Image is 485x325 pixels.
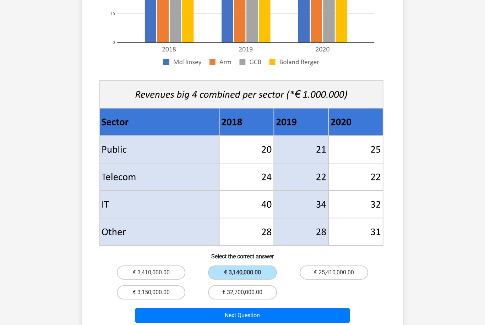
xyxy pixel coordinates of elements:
[208,265,277,280] label: € 3,140,000.00
[135,308,350,323] button: Next Question
[94,247,391,260] h6: Select the correct answer
[208,285,277,299] label: € 32,700,000.00
[300,265,368,280] label: € 25,410,000.00
[117,265,185,280] label: € 3,410,000.00
[117,285,185,299] label: € 3,150,000.00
